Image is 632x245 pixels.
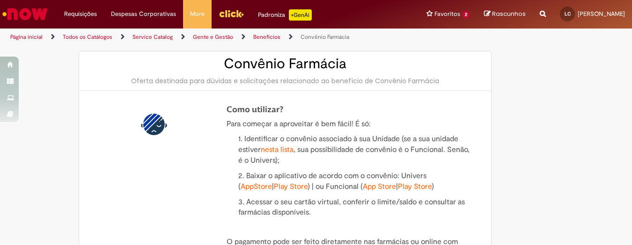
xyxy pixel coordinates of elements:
a: Play Store [398,182,432,191]
a: App Store [363,182,396,191]
p: 2. Baixar o aplicativo de acordo com o convênio: Univers ( | ) | ou Funcional ( | ) [238,171,475,192]
h2: Convênio Farmácia [88,56,482,72]
p: 3. Acessar o seu cartão virtual, conferir o limite/saldo e consultar as farmácias disponíveis. [238,197,475,218]
a: Service Catalog [132,33,173,41]
div: Padroniza [258,9,312,21]
span: Favoritos [434,9,460,19]
p: 1. Identificar o convênio associado à sua Unidade (se a sua unidade estiver , sua possibilidade d... [238,134,475,166]
ul: Trilhas de página [7,29,414,46]
p: Para começar a aproveitar é bem fácil! É só: [227,119,475,130]
div: Oferta destinada para dúvidas e solicitações relacionado ao benefício de Convênio Farmácia [88,76,482,86]
p: +GenAi [289,9,312,21]
a: Página inicial [10,33,43,41]
span: LC [565,11,571,17]
a: Play Store [274,182,308,191]
h4: Como utilizar? [227,105,475,114]
a: Benefícios [253,33,280,41]
span: More [190,9,205,19]
span: 2 [462,11,470,19]
img: Convênio Farmácia [139,109,169,139]
img: click_logo_yellow_360x200.png [219,7,244,21]
a: nesta lista [261,145,294,154]
span: Rascunhos [492,9,526,18]
a: Gente e Gestão [193,33,233,41]
span: Despesas Corporativas [111,9,176,19]
a: Todos os Catálogos [63,33,112,41]
a: Rascunhos [484,10,526,19]
span: Requisições [64,9,97,19]
a: AppStore [241,182,272,191]
span: [PERSON_NAME] [578,10,625,18]
img: ServiceNow [1,5,49,23]
a: Convênio Farmácia [301,33,349,41]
